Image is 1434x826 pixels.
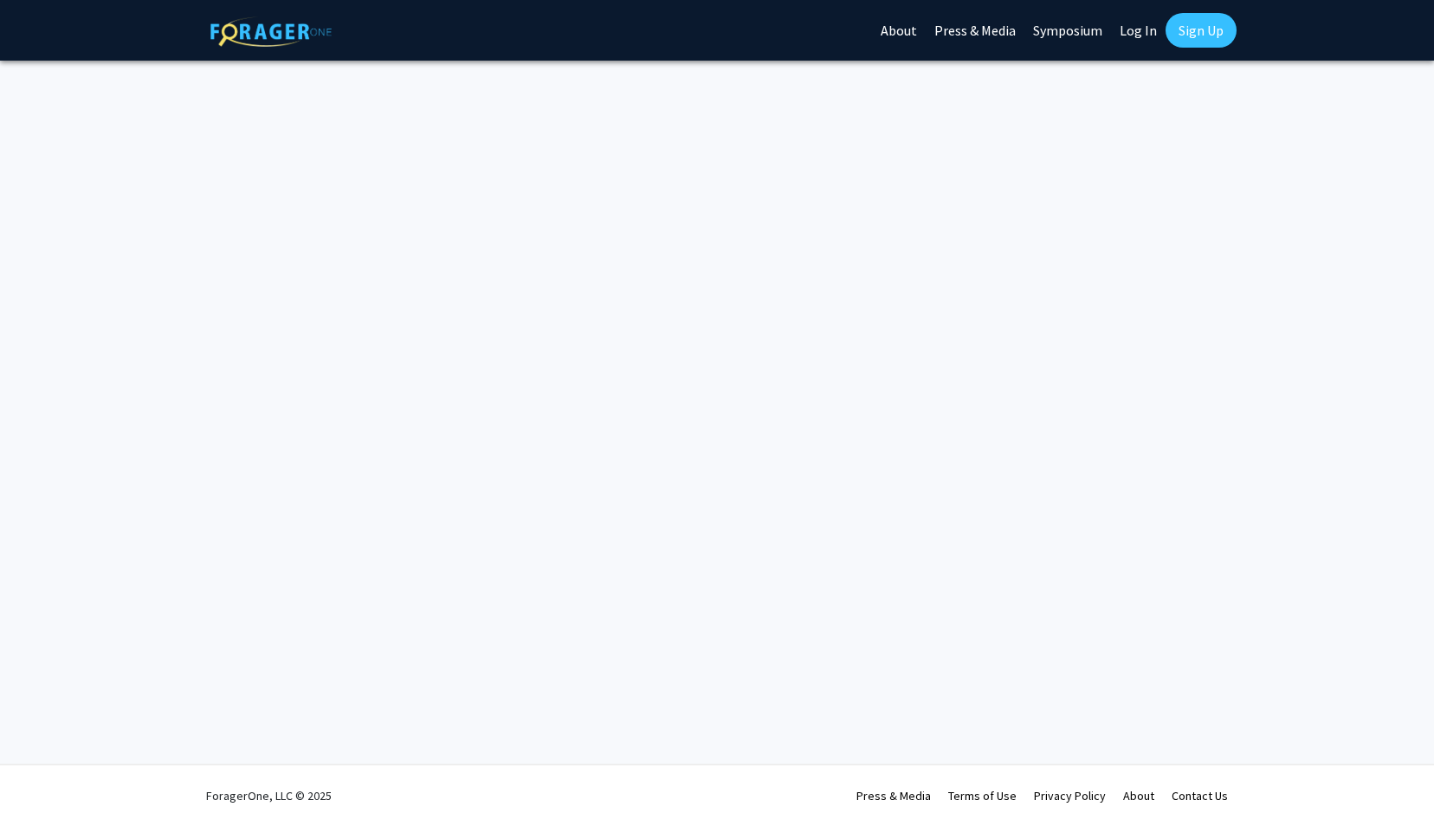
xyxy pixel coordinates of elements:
[948,788,1017,803] a: Terms of Use
[210,16,332,47] img: ForagerOne Logo
[1166,13,1237,48] a: Sign Up
[1172,788,1228,803] a: Contact Us
[1123,788,1154,803] a: About
[856,788,931,803] a: Press & Media
[1034,788,1106,803] a: Privacy Policy
[206,765,332,826] div: ForagerOne, LLC © 2025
